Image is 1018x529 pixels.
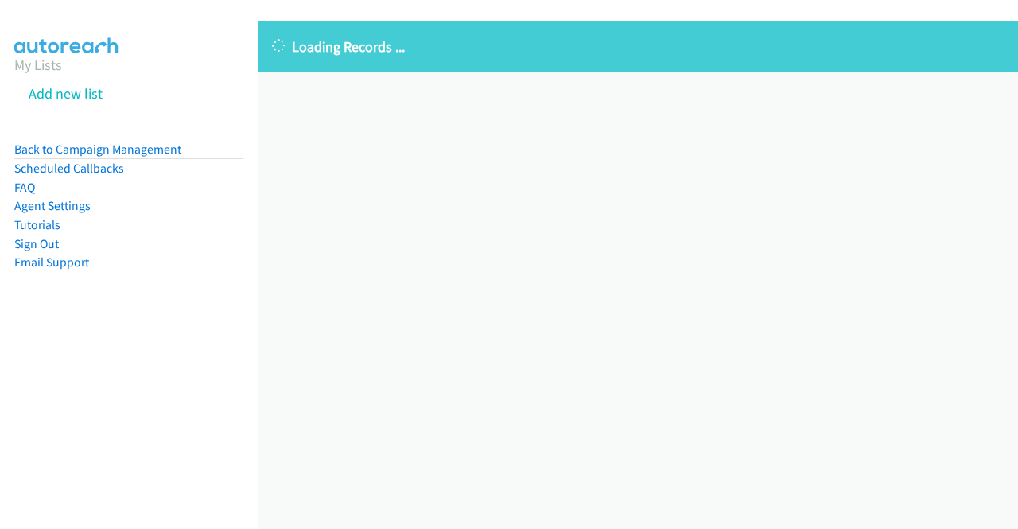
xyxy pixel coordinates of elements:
p: Loading Records ... [272,36,1004,57]
a: Scheduled Callbacks [14,161,124,176]
a: FAQ [14,180,35,195]
a: Back to Campaign Management [14,142,181,157]
a: Sign Out [14,236,59,251]
a: My Lists [14,56,62,74]
a: Add new list [29,84,103,103]
a: Email Support [14,255,89,270]
a: Agent Settings [14,198,91,213]
a: Tutorials [14,217,60,232]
